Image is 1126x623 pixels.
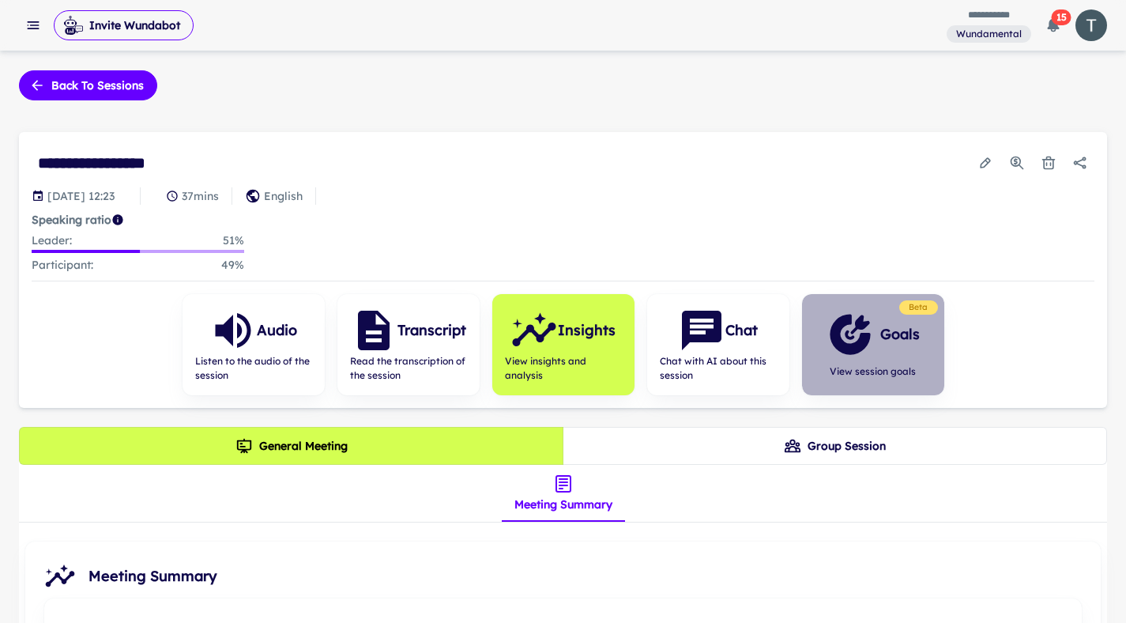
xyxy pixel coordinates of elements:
button: General Meeting [19,427,563,465]
span: Meeting Summary [88,565,1088,587]
p: 51 % [223,232,244,250]
p: 37 mins [182,187,219,205]
p: 49 % [221,256,244,274]
button: Delete session [1034,149,1063,177]
span: Invite Wundabot to record a meeting [54,9,194,41]
button: Meeting Summary [502,465,625,522]
span: Beta [902,301,935,314]
button: Share session [1066,149,1094,177]
p: Participant : [32,256,93,274]
h6: Goals [880,323,920,345]
span: 15 [1052,9,1071,25]
img: photoURL [1075,9,1107,41]
div: insights tabs [502,465,625,522]
button: TranscriptRead the transcription of the session [337,294,480,395]
button: Usage Statistics [1003,149,1031,177]
button: 15 [1038,9,1069,41]
div: theme selection [19,427,1107,465]
span: Wundamental [950,27,1028,41]
h6: Audio [257,319,297,342]
button: Invite Wundabot [54,10,194,40]
p: English [264,187,303,205]
button: Back to sessions [19,70,157,100]
h6: Insights [558,319,616,342]
p: Session date [47,187,115,205]
button: InsightsView insights and analysis [492,294,635,395]
button: AudioListen to the audio of the session [183,294,325,395]
button: Group Session [563,427,1107,465]
span: View session goals [827,364,920,379]
strong: Speaking ratio [32,213,111,227]
p: Leader : [32,232,72,250]
h6: Chat [725,319,758,342]
button: Edit session [971,149,1000,177]
button: GoalsView session goals [802,294,944,395]
span: Listen to the audio of the session [195,354,312,383]
h6: Transcript [397,319,466,342]
span: Read the transcription of the session [350,354,467,383]
span: View insights and analysis [505,354,622,383]
span: You are a member of this workspace. Contact your workspace owner for assistance. [947,24,1031,43]
span: Chat with AI about this session [660,354,777,383]
button: ChatChat with AI about this session [647,294,789,395]
svg: Coach/coachee ideal ratio of speaking is roughly 20:80. Mentor/mentee ideal ratio of speaking is ... [111,213,124,226]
